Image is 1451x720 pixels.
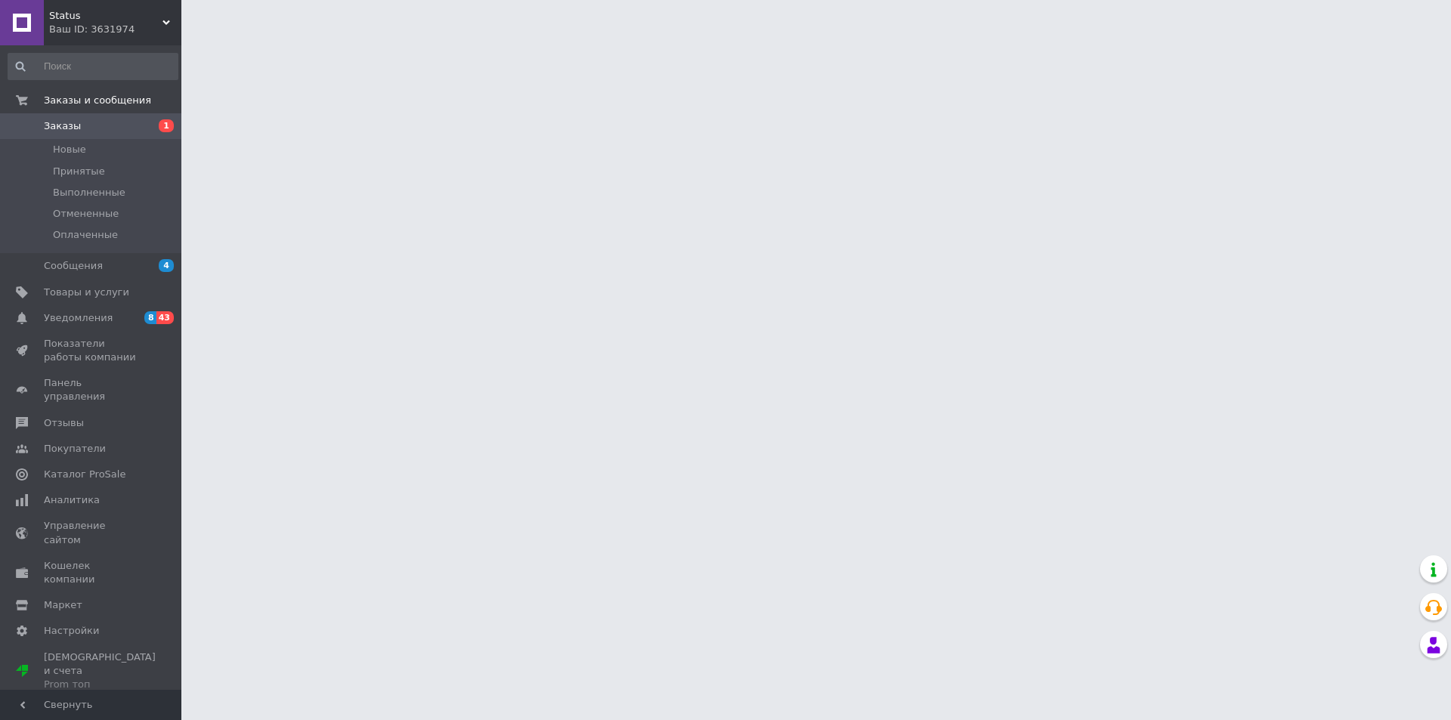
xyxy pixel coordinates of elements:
input: Поиск [8,53,178,80]
span: Status [49,9,162,23]
span: Товары и услуги [44,286,129,299]
div: Prom топ [44,678,156,691]
span: Новые [53,143,86,156]
span: Покупатели [44,442,106,456]
span: Кошелек компании [44,559,140,586]
span: Показатели работы компании [44,337,140,364]
span: [DEMOGRAPHIC_DATA] и счета [44,650,156,692]
span: Отмененные [53,207,119,221]
span: Маркет [44,598,82,612]
div: Ваш ID: 3631974 [49,23,181,36]
span: Аналитика [44,493,100,507]
span: 8 [144,311,156,324]
span: Отзывы [44,416,84,430]
span: Каталог ProSale [44,468,125,481]
span: 4 [159,259,174,272]
span: Оплаченные [53,228,118,242]
span: Выполненные [53,186,125,199]
span: Заказы и сообщения [44,94,151,107]
span: Заказы [44,119,81,133]
span: Сообщения [44,259,103,273]
span: Управление сайтом [44,519,140,546]
span: 43 [156,311,174,324]
span: 1 [159,119,174,132]
span: Панель управления [44,376,140,403]
span: Настройки [44,624,99,638]
span: Уведомления [44,311,113,325]
span: Принятые [53,165,105,178]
